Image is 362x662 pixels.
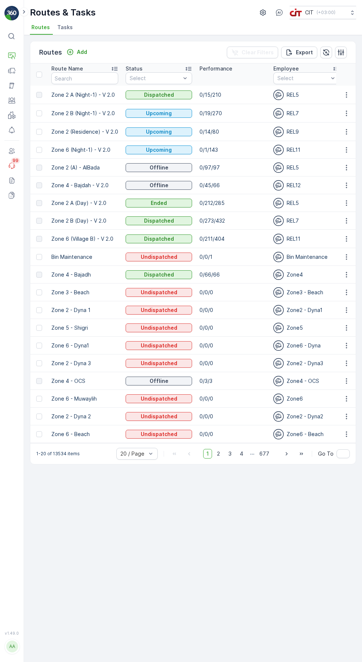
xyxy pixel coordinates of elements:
div: REL7 [273,108,340,119]
td: 0/0/0 [196,284,270,301]
img: svg%3e [273,305,284,315]
div: Toggle Row Selected [36,414,42,419]
td: Bin Maintenance [48,248,122,266]
img: svg%3e [273,411,284,422]
td: 0/211/404 [196,230,270,248]
img: svg%3e [273,108,284,119]
td: Zone 5 - Shigri [48,319,122,337]
div: Toggle Row Selected [36,325,42,331]
div: Toggle Row Selected [36,289,42,295]
p: Routes & Tasks [30,7,96,18]
td: Zone 2 B (Night-1) - V 2.0 [48,104,122,123]
td: Zone 6 - Dyna1 [48,337,122,354]
p: Undispatched [141,395,177,402]
button: Upcoming [126,127,192,136]
p: Select [130,75,181,82]
div: AA [6,641,18,652]
div: Toggle Row Selected [36,254,42,260]
td: Zone 2 (Residence) - V 2.0 [48,123,122,141]
p: Dispatched [144,91,174,99]
div: REL7 [273,216,340,226]
input: Search [51,72,118,84]
img: svg%3e [273,429,284,439]
p: Upcoming [146,110,172,117]
p: Dispatched [144,271,174,278]
button: AA [4,637,19,656]
p: Routes [39,47,62,58]
td: Zone 6 - Beach [48,425,122,443]
p: Undispatched [141,360,177,367]
div: Zone6 - Dyna [273,340,340,351]
p: Status [126,65,143,72]
td: Zone 6 - Muwaylih [48,390,122,408]
p: Offline [150,182,168,189]
img: svg%3e [273,323,284,333]
button: Offline [126,181,192,190]
button: Undispatched [126,306,192,315]
td: 0/1/143 [196,141,270,159]
div: Toggle Row Selected [36,129,42,135]
button: Undispatched [126,430,192,439]
p: Offline [150,164,168,171]
div: Toggle Row Selected [36,272,42,278]
button: Offline [126,163,192,172]
div: REL11 [273,234,340,244]
p: Route Name [51,65,83,72]
div: Toggle Row Selected [36,396,42,402]
button: Undispatched [126,394,192,403]
p: Add [77,48,87,56]
button: Dispatched [126,90,192,99]
span: 1 [203,449,212,459]
img: cit-logo_pOk6rL0.png [290,8,302,17]
p: Undispatched [141,342,177,349]
div: Zone6 - Beach [273,429,340,439]
div: Toggle Row Selected [36,307,42,313]
button: Undispatched [126,359,192,368]
td: 0/66/66 [196,266,270,284]
td: 0/0/0 [196,337,270,354]
td: 0/0/0 [196,390,270,408]
p: Undispatched [141,413,177,420]
button: Upcoming [126,109,192,118]
td: Zone 4 - OCS [48,372,122,390]
p: 1-20 of 13534 items [36,451,80,457]
div: Zone4 [273,270,340,280]
td: Zone 6 (Village B) - V 2.0 [48,230,122,248]
div: Toggle Row Selected [36,218,42,224]
button: Undispatched [126,253,192,261]
p: Undispatched [141,431,177,438]
div: Toggle Row Selected [36,378,42,384]
button: Ended [126,199,192,207]
p: Export [296,49,313,56]
img: svg%3e [273,216,284,226]
div: Toggle Row Selected [36,147,42,153]
img: svg%3e [273,340,284,351]
p: Select [277,75,328,82]
div: Toggle Row Selected [36,182,42,188]
td: 0/15/210 [196,86,270,104]
p: ... [250,449,255,459]
p: Dispatched [144,235,174,243]
td: Zone 4 - Bajdah - V 2.0 [48,176,122,194]
img: svg%3e [273,358,284,368]
img: svg%3e [273,180,284,191]
div: REL5 [273,162,340,173]
img: logo [4,6,19,21]
div: Toggle Row Selected [36,200,42,206]
td: 0/212/285 [196,194,270,212]
td: 0/3/3 [196,372,270,390]
p: Undispatched [141,253,177,261]
td: 0/19/270 [196,104,270,123]
img: svg%3e [273,90,284,100]
td: 0/0/0 [196,301,270,319]
button: Dispatched [126,216,192,225]
div: Zone6 [273,394,340,404]
span: v 1.49.0 [4,631,19,635]
p: Offline [150,377,168,385]
td: 0/0/0 [196,354,270,372]
p: Undispatched [141,306,177,314]
div: REL9 [273,127,340,137]
img: svg%3e [273,270,284,280]
div: Bin Maintenance [273,252,340,262]
button: Undispatched [126,288,192,297]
